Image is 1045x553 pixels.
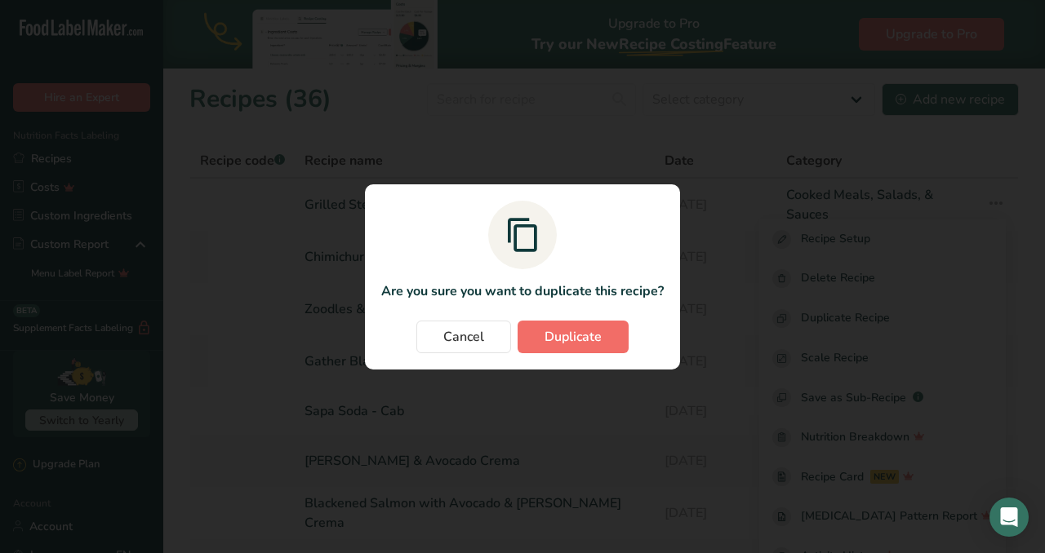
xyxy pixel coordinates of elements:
span: Cancel [443,327,484,347]
button: Cancel [416,321,511,353]
button: Duplicate [518,321,629,353]
div: Open Intercom Messenger [989,498,1029,537]
span: Duplicate [545,327,602,347]
p: Are you sure you want to duplicate this recipe? [381,281,664,301]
